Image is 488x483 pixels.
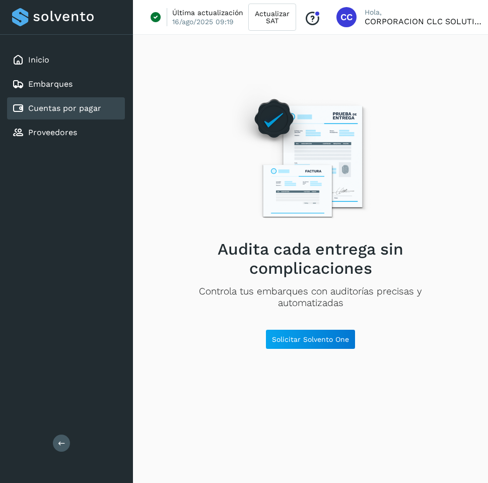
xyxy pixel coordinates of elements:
p: Última actualización [172,8,243,17]
a: Cuentas por pagar [28,103,101,113]
p: 16/ago/2025 09:19 [172,17,234,26]
span: Solicitar Solvento One [272,336,349,343]
a: Inicio [28,55,49,65]
div: Proveedores [7,122,125,144]
div: Embarques [7,73,125,95]
div: Cuentas por pagar [7,97,125,119]
a: Embarques [28,79,73,89]
button: Solicitar Solvento One [265,329,356,349]
div: Inicio [7,49,125,71]
p: CORPORACION CLC SOLUTIONS [365,17,485,26]
button: Actualizar SAT [248,4,296,31]
h2: Audita cada entrega sin complicaciones [167,239,454,278]
span: Actualizar SAT [255,10,290,24]
p: Controla tus embarques con auditorías precisas y automatizadas [167,286,454,309]
img: Empty state image [224,84,398,231]
a: Proveedores [28,128,77,137]
p: Hola, [365,8,485,17]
